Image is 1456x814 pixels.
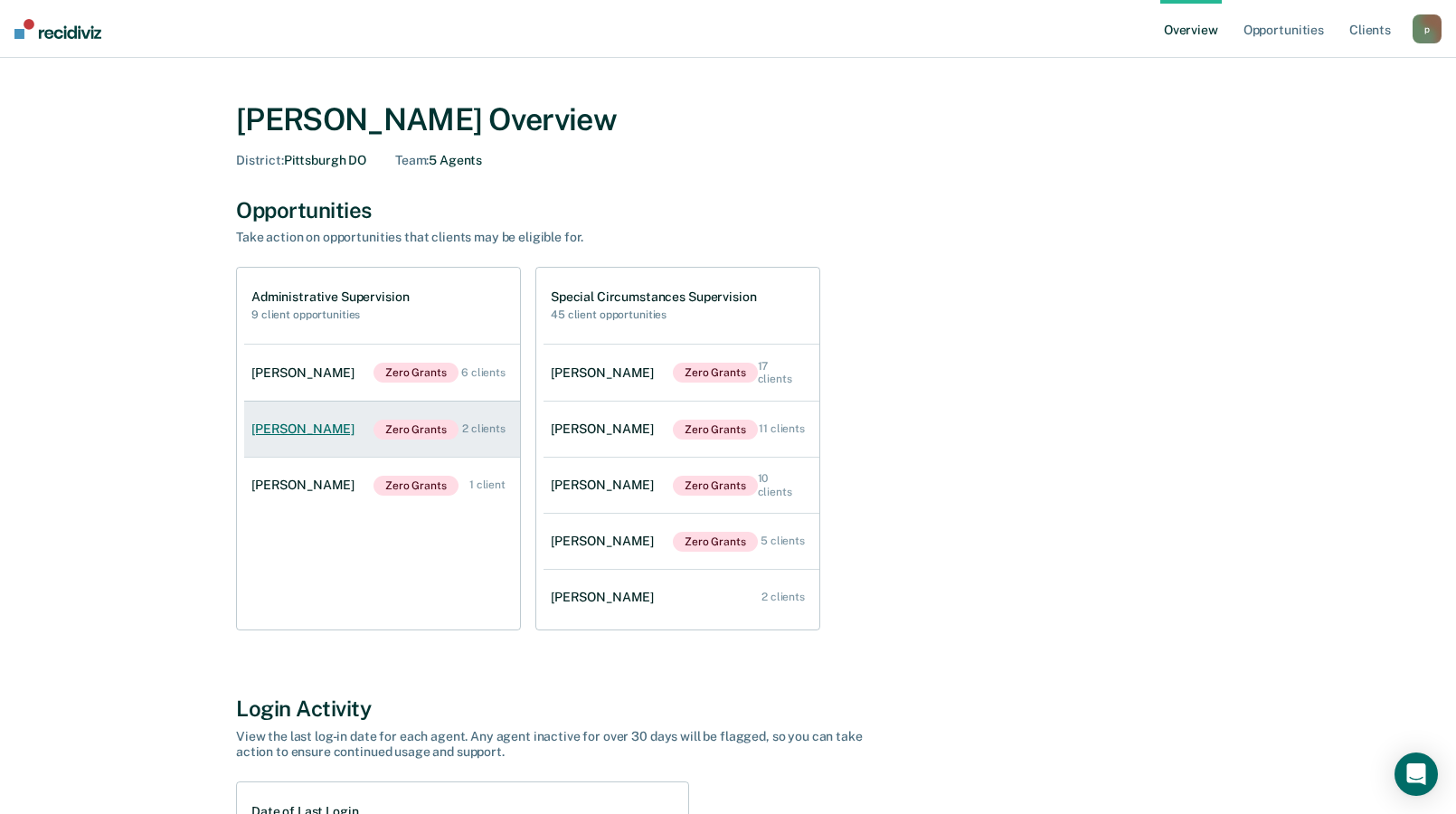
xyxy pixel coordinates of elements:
[251,421,362,437] div: [PERSON_NAME]
[551,590,661,605] div: [PERSON_NAME]
[461,366,506,379] div: 6 clients
[544,572,819,623] a: [PERSON_NAME] 2 clients
[251,289,409,305] h1: Administrative Supervision
[673,476,758,496] span: Zero Grants
[244,345,520,401] a: [PERSON_NAME]Zero Grants 6 clients
[673,420,758,440] span: Zero Grants
[251,365,362,381] div: [PERSON_NAME]
[551,365,661,381] div: [PERSON_NAME]
[244,402,520,458] a: [PERSON_NAME]Zero Grants 2 clients
[373,363,459,383] span: Zero Grants
[236,153,366,168] div: Pittsburgh DO
[236,230,869,245] div: Take action on opportunities that clients may be eligible for.
[462,422,506,435] div: 2 clients
[551,421,661,437] div: [PERSON_NAME]
[469,478,506,491] div: 1 client
[761,535,805,547] div: 5 clients
[544,454,819,516] a: [PERSON_NAME]Zero Grants 10 clients
[1413,14,1442,43] button: p
[673,532,758,552] span: Zero Grants
[236,696,1220,722] div: Login Activity
[759,422,805,435] div: 11 clients
[551,534,661,549] div: [PERSON_NAME]
[251,478,362,493] div: [PERSON_NAME]
[551,478,661,493] div: [PERSON_NAME]
[544,514,819,570] a: [PERSON_NAME]Zero Grants 5 clients
[236,153,284,167] span: District :
[673,363,758,383] span: Zero Grants
[761,591,805,603] div: 2 clients
[251,308,409,321] h2: 9 client opportunities
[236,729,869,760] div: View the last log-in date for each agent. Any agent inactive for over 30 days will be flagged, so...
[373,476,459,496] span: Zero Grants
[544,402,819,458] a: [PERSON_NAME]Zero Grants 11 clients
[395,153,482,168] div: 5 Agents
[244,458,520,514] a: [PERSON_NAME]Zero Grants 1 client
[551,308,756,321] h2: 45 client opportunities
[551,289,756,305] h1: Special Circumstances Supervision
[14,19,101,39] img: Recidiviz
[236,101,1220,138] div: [PERSON_NAME] Overview
[1395,752,1438,796] div: Open Intercom Messenger
[758,360,805,386] div: 17 clients
[544,342,819,404] a: [PERSON_NAME]Zero Grants 17 clients
[373,420,459,440] span: Zero Grants
[758,472,805,498] div: 10 clients
[395,153,429,167] span: Team :
[236,197,1220,223] div: Opportunities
